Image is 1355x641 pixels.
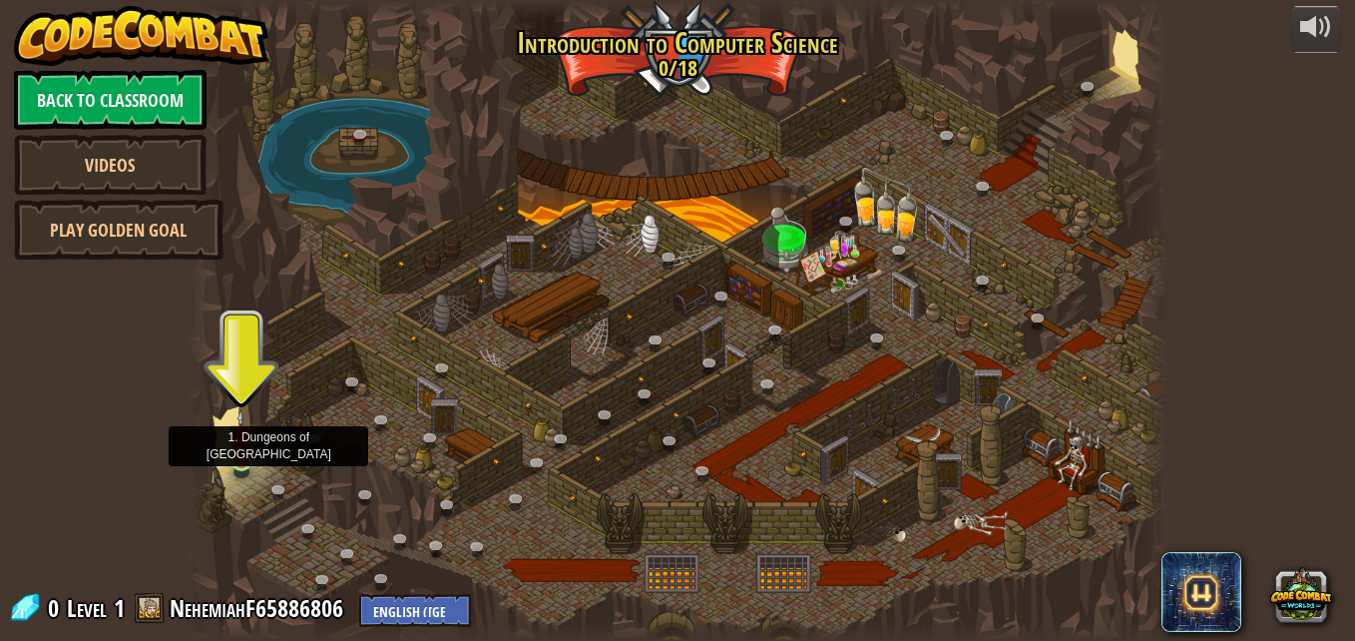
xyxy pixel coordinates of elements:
img: CodeCombat - Learn how to code by playing a game [14,6,269,66]
img: level-banner-unstarted.png [229,409,252,462]
button: Adjust volume [1291,6,1341,53]
a: Back to Classroom [14,70,207,130]
span: 0 [48,592,65,624]
a: Videos [14,135,207,195]
span: Level [67,592,107,625]
a: NehemiahF65886806 [170,592,349,624]
a: Play Golden Goal [14,200,224,260]
span: 1 [114,592,125,624]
